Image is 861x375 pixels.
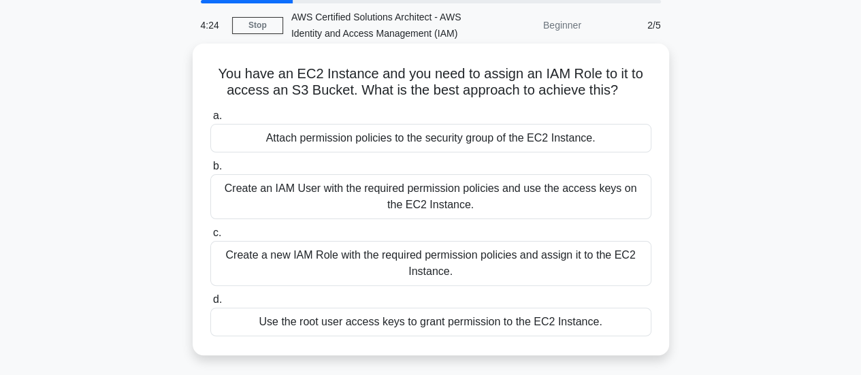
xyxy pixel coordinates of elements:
[193,12,232,39] div: 4:24
[232,17,283,34] a: Stop
[210,174,651,219] div: Create an IAM User with the required permission policies and use the access keys on the EC2 Insta...
[210,241,651,286] div: Create a new IAM Role with the required permission policies and assign it to the EC2 Instance.
[589,12,669,39] div: 2/5
[209,65,653,99] h5: You have an EC2 Instance and you need to assign an IAM Role to it to access an S3 Bucket. What is...
[213,293,222,305] span: d.
[470,12,589,39] div: Beginner
[210,308,651,336] div: Use the root user access keys to grant permission to the EC2 Instance.
[210,124,651,152] div: Attach permission policies to the security group of the EC2 Instance.
[213,227,221,238] span: c.
[283,3,470,47] div: AWS Certified Solutions Architect - AWS Identity and Access Management (IAM)
[213,110,222,121] span: a.
[213,160,222,172] span: b.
